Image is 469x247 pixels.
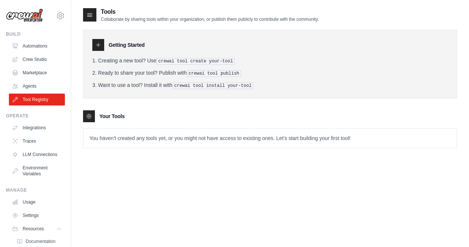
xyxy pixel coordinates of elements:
[13,236,65,247] a: Documentation
[92,81,448,89] li: Want to use a tool? Install it with
[23,226,44,232] span: Resources
[9,40,65,52] a: Automations
[156,58,235,65] pre: crewai tool create your-tool
[92,69,448,77] li: Ready to share your tool? Publish with
[26,238,56,244] span: Documentation
[109,41,145,49] h3: Getting Started
[9,162,65,180] a: Environment Variables
[6,113,65,119] div: Operate
[9,149,65,160] a: LLM Connections
[9,94,65,105] a: Tool Registry
[9,223,65,235] button: Resources
[9,67,65,79] a: Marketplace
[6,9,43,23] img: Logo
[187,70,241,77] pre: crewai tool publish
[6,31,65,37] div: Build
[9,122,65,134] a: Integrations
[92,57,448,65] li: Creating a new tool? Use
[9,53,65,65] a: Crew Studio
[9,135,65,147] a: Traces
[9,196,65,208] a: Usage
[9,209,65,221] a: Settings
[101,16,319,22] p: Collaborate by sharing tools within your organization, or publish them publicly to contribute wit...
[101,7,319,16] h2: Tools
[99,113,125,120] h3: Your Tools
[9,80,65,92] a: Agents
[83,129,457,148] p: You haven't created any tools yet, or you might not have access to existing ones. Let's start bui...
[6,187,65,193] div: Manage
[172,82,254,89] pre: crewai tool install your-tool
